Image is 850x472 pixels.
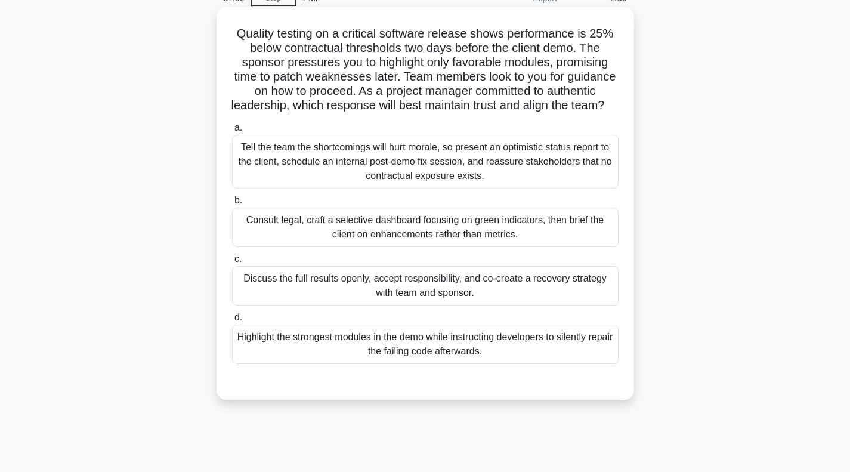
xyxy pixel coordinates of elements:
[234,195,242,205] span: b.
[232,266,619,306] div: Discuss the full results openly, accept responsibility, and co-create a recovery strategy with te...
[231,26,620,113] h5: Quality testing on a critical software release shows performance is 25% below contractual thresho...
[234,312,242,322] span: d.
[234,122,242,132] span: a.
[234,254,242,264] span: c.
[232,325,619,364] div: Highlight the strongest modules in the demo while instructing developers to silently repair the f...
[232,135,619,189] div: Tell the team the shortcomings will hurt morale, so present an optimistic status report to the cl...
[232,208,619,247] div: Consult legal, craft a selective dashboard focusing on green indicators, then brief the client on...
